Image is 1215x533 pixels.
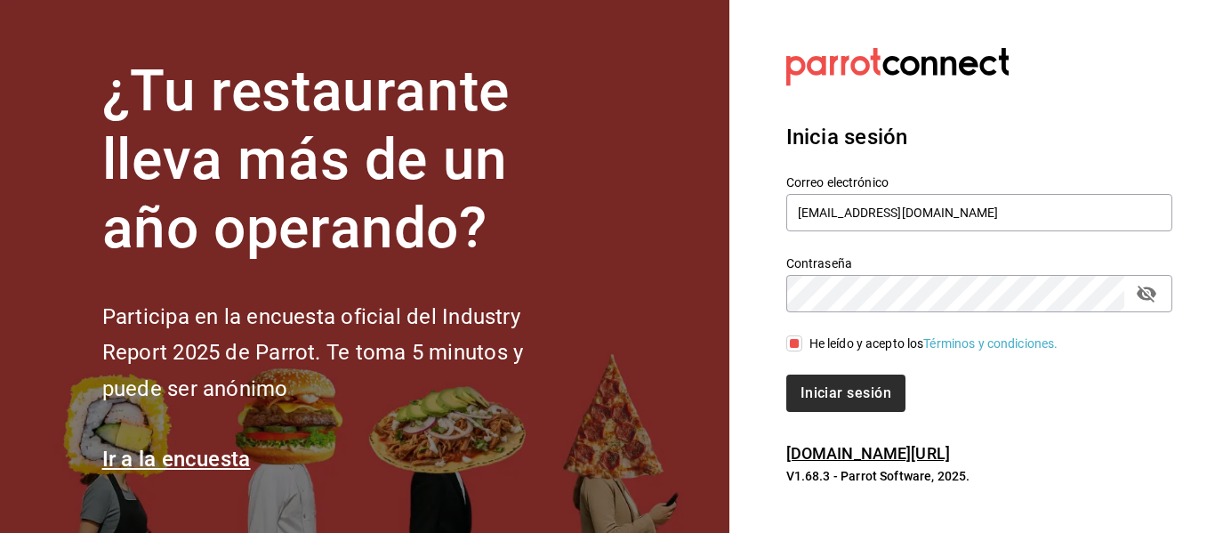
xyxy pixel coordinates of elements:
[809,335,1058,353] div: He leído y acepto los
[786,467,1172,485] p: V1.68.3 - Parrot Software, 2025.
[102,299,583,408] h2: Participa en la encuesta oficial del Industry Report 2025 de Parrot. Te toma 5 minutos y puede se...
[1131,279,1162,309] button: passwordField
[102,58,583,262] h1: ¿Tu restaurante lleva más de un año operando?
[923,336,1058,351] a: Términos y condiciones.
[786,176,1172,189] label: Correo electrónico
[786,257,1172,270] label: Contraseña
[102,447,251,472] a: Ir a la encuesta
[786,375,905,412] button: Iniciar sesión
[786,121,1172,153] h3: Inicia sesión
[786,444,950,463] a: [DOMAIN_NAME][URL]
[786,194,1172,231] input: Ingresa tu correo electrónico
